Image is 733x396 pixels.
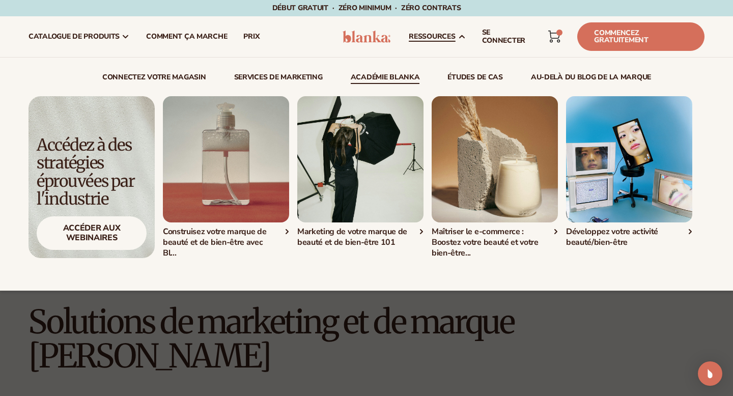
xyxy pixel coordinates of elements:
font: Académie Blanka [351,72,420,82]
font: ressources [409,32,455,41]
a: Commencez gratuitement [577,22,704,51]
a: Comment ça marche [138,20,235,53]
a: Bouteille de nettoyant sur la table. Construisez votre marque de beauté et de bien-être avec Bl... [163,96,289,258]
img: Bouteille de nettoyant sur la table. [163,96,289,222]
font: prix [243,32,260,41]
img: Écrans d'ordinateur avec images. [566,96,692,222]
font: études de cas [447,72,502,82]
font: Maîtriser le e-commerce : Boostez votre beauté et votre bien-être... [432,226,539,259]
font: Services de marketing [234,72,323,82]
font: ZÉRO contrats [401,3,461,13]
a: Écrans d'ordinateur avec images. Développez votre activité beauté/bien-être [566,96,692,248]
a: catalogue de produits [20,20,138,53]
font: · [395,3,397,13]
a: connectez votre magasin [102,74,206,84]
font: catalogue de produits [29,32,120,41]
div: Ouvrir Intercom Messenger [698,361,722,386]
a: SE CONNECTER [474,16,540,57]
a: Services de marketing [234,74,323,84]
font: · [332,3,334,13]
font: Accédez à des stratégies éprouvées par l'industrie [37,135,134,209]
div: 4 / 4 [566,96,692,258]
a: au-delà du blog de la marque [531,74,651,84]
a: prix [235,20,268,53]
font: Construisez votre marque de beauté et de bien-être avec Bl... [163,226,266,259]
img: Bougie sur la table. [432,96,558,222]
font: Marketing de votre marque de beauté et de bien-être 101 [297,226,407,248]
font: Accéder aux webinaires [63,222,120,243]
a: Fond clair avec ombre. Accédez à des stratégies éprouvées par l'industrie Accéder aux webinaires [29,96,155,258]
a: Femme prenant des photos. Marketing de votre marque de beauté et de bien-être 101 [297,96,424,248]
font: Développez votre activité beauté/bien-être [566,226,658,248]
font: au-delà du blog de la marque [531,72,651,82]
font: Commencez gratuitement [594,28,649,45]
font: SE CONNECTER [482,27,525,45]
a: Bougie sur la table. Maîtriser le e-commerce : Boostez votre beauté et votre bien-être... [432,96,558,258]
font: Début gratuit [272,3,328,13]
font: connectez votre magasin [102,72,206,82]
img: Fond clair avec ombre. [29,96,155,258]
font: Comment ça marche [146,32,227,41]
div: 2 / 4 [297,96,424,258]
img: Femme prenant des photos. [297,96,424,222]
a: études de cas [447,74,502,84]
div: 3 / 4 [432,96,558,258]
div: 1 / 4 [163,96,289,258]
a: ressources [401,20,473,53]
a: Académie Blanka [351,74,420,84]
font: ZÉRO minimum [339,3,391,13]
img: logo [343,31,391,43]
